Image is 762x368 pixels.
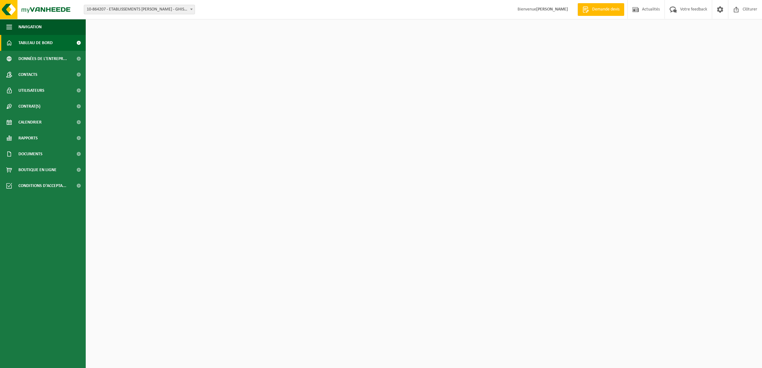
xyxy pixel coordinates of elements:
span: Tableau de bord [18,35,53,51]
span: Documents [18,146,43,162]
span: Demande devis [591,6,621,13]
span: Utilisateurs [18,83,44,98]
span: Données de l'entrepr... [18,51,67,67]
span: Contrat(s) [18,98,40,114]
span: 10-864207 - ETABLISSEMENTS ROBERT STIERNON - GHISLENGHIEN [84,5,195,14]
span: Calendrier [18,114,42,130]
span: Rapports [18,130,38,146]
span: Boutique en ligne [18,162,57,178]
span: Contacts [18,67,37,83]
strong: [PERSON_NAME] [536,7,568,12]
span: Conditions d'accepta... [18,178,66,194]
span: Navigation [18,19,42,35]
a: Demande devis [578,3,624,16]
